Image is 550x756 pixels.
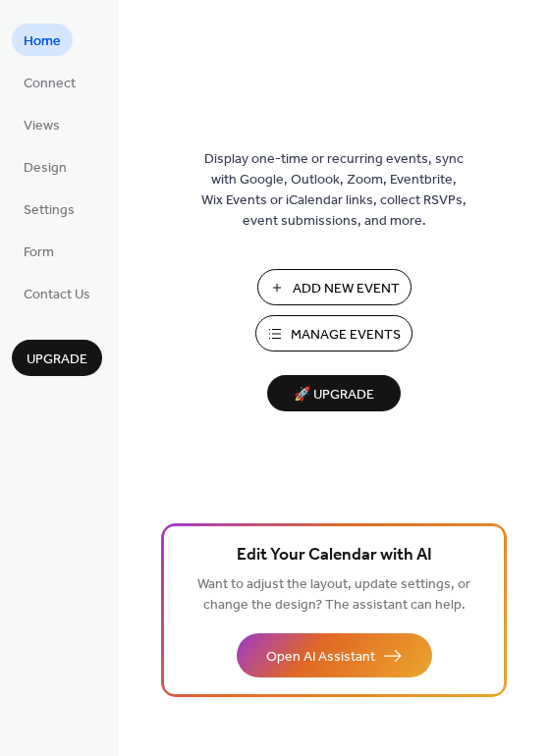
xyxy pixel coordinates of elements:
[12,277,102,309] a: Contact Us
[24,285,90,305] span: Contact Us
[12,192,86,225] a: Settings
[266,647,375,668] span: Open AI Assistant
[24,200,75,221] span: Settings
[12,24,73,56] a: Home
[12,235,66,267] a: Form
[24,74,76,94] span: Connect
[237,633,432,677] button: Open AI Assistant
[12,150,79,183] a: Design
[24,243,54,263] span: Form
[27,350,87,370] span: Upgrade
[267,375,401,411] button: 🚀 Upgrade
[24,31,61,52] span: Home
[12,66,87,98] a: Connect
[237,542,432,569] span: Edit Your Calendar with AI
[279,382,389,408] span: 🚀 Upgrade
[255,315,412,351] button: Manage Events
[291,325,401,346] span: Manage Events
[257,269,412,305] button: Add New Event
[293,279,400,299] span: Add New Event
[24,158,67,179] span: Design
[24,116,60,136] span: Views
[197,571,470,619] span: Want to adjust the layout, update settings, or change the design? The assistant can help.
[201,149,467,232] span: Display one-time or recurring events, sync with Google, Outlook, Zoom, Eventbrite, Wix Events or ...
[12,108,72,140] a: Views
[12,340,102,376] button: Upgrade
